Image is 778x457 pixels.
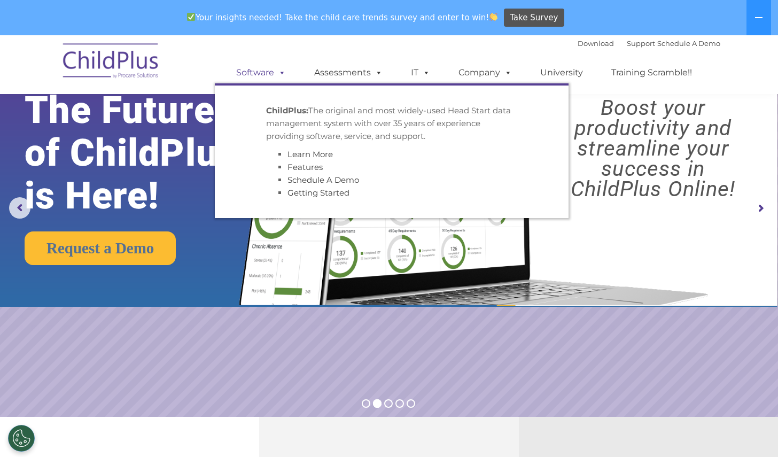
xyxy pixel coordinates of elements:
[304,62,393,83] a: Assessments
[149,71,181,79] span: Last name
[530,62,594,83] a: University
[578,39,614,48] a: Download
[287,188,349,198] a: Getting Started
[538,98,768,199] rs-layer: Boost your productivity and streamline your success in ChildPlus Online!
[25,89,273,217] rs-layer: The Future of ChildPlus is Here!
[657,39,720,48] a: Schedule A Demo
[400,62,441,83] a: IT
[8,425,35,452] button: Cookies Settings
[287,162,323,172] a: Features
[266,104,517,143] p: The original and most widely-used Head Start data management system with over 35 years of experie...
[287,175,359,185] a: Schedule A Demo
[510,9,558,27] span: Take Survey
[287,149,333,159] a: Learn More
[448,62,523,83] a: Company
[627,39,655,48] a: Support
[489,13,497,21] img: 👏
[187,13,195,21] img: ✅
[182,7,502,28] span: Your insights needed! Take the child care trends survey and enter to win!
[225,62,297,83] a: Software
[504,9,564,27] a: Take Survey
[58,36,165,89] img: ChildPlus by Procare Solutions
[149,114,194,122] span: Phone number
[266,105,308,115] strong: ChildPlus:
[578,39,720,48] font: |
[25,231,176,265] a: Request a Demo
[601,62,703,83] a: Training Scramble!!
